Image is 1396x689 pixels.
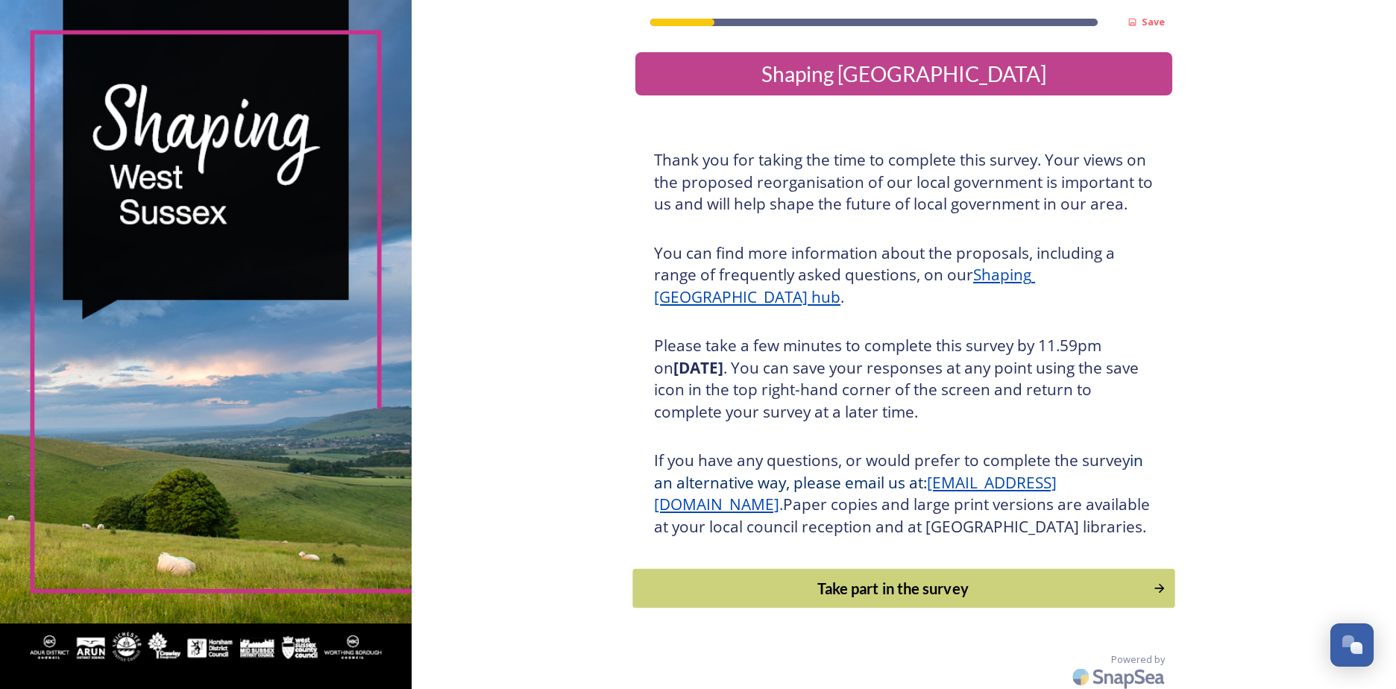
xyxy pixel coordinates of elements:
h3: Please take a few minutes to complete this survey by 11.59pm on . You can save your responses at ... [654,335,1154,423]
div: Shaping [GEOGRAPHIC_DATA] [641,58,1166,89]
a: [EMAIL_ADDRESS][DOMAIN_NAME] [654,472,1057,515]
span: in an alternative way, please email us at: [654,450,1147,493]
strong: [DATE] [673,357,723,378]
h3: Thank you for taking the time to complete this survey. Your views on the proposed reorganisation ... [654,149,1154,215]
h3: If you have any questions, or would prefer to complete the survey Paper copies and large print ve... [654,450,1154,538]
h3: You can find more information about the proposals, including a range of frequently asked question... [654,242,1154,309]
button: Open Chat [1330,623,1374,667]
a: Shaping [GEOGRAPHIC_DATA] hub [654,264,1035,307]
span: . [779,494,783,515]
span: Powered by [1111,652,1165,667]
strong: Save [1142,15,1165,28]
button: Continue [632,569,1175,608]
div: Take part in the survey [641,577,1145,600]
